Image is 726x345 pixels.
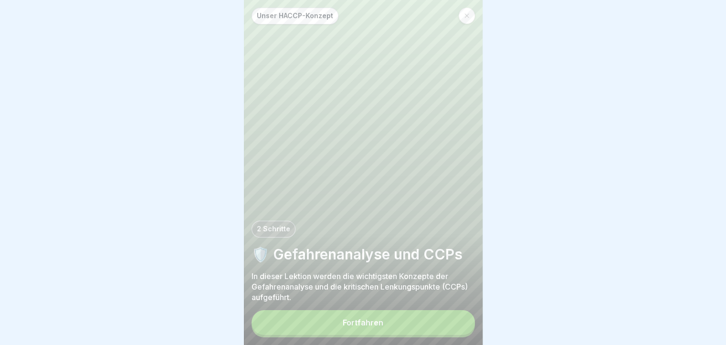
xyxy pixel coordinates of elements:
[257,225,290,233] p: 2 Schritte
[252,245,475,263] p: 🛡️ Gefahrenanalyse und CCPs
[252,310,475,335] button: Fortfahren
[257,12,333,20] p: Unser HACCP-Konzept
[252,271,475,302] p: In dieser Lektion werden die wichtigsten Konzepte der Gefahrenanalyse und die kritischen Lenkungs...
[343,318,383,327] div: Fortfahren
